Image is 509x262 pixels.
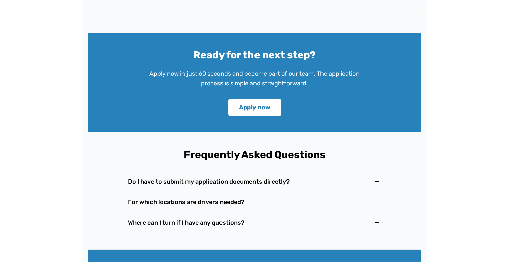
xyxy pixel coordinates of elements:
font: Apply now [239,104,270,111]
font: Where can I turn if I have any questions? [128,219,244,226]
button: For which locations are drivers needed? [125,192,384,212]
font: Ready for the next step? [193,49,316,61]
button: Apply now [228,99,281,116]
button: Where can I turn if I have any questions? [125,212,384,233]
font: Do I have to submit my application documents directly? [128,178,290,185]
font: Apply now in just 60 seconds and become part of our team. The application process is simple and s... [149,70,360,87]
font: For which locations are drivers needed? [128,198,244,206]
font: Frequently Asked Questions [184,149,326,161]
button: Do I have to submit my application documents directly? [125,171,384,192]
